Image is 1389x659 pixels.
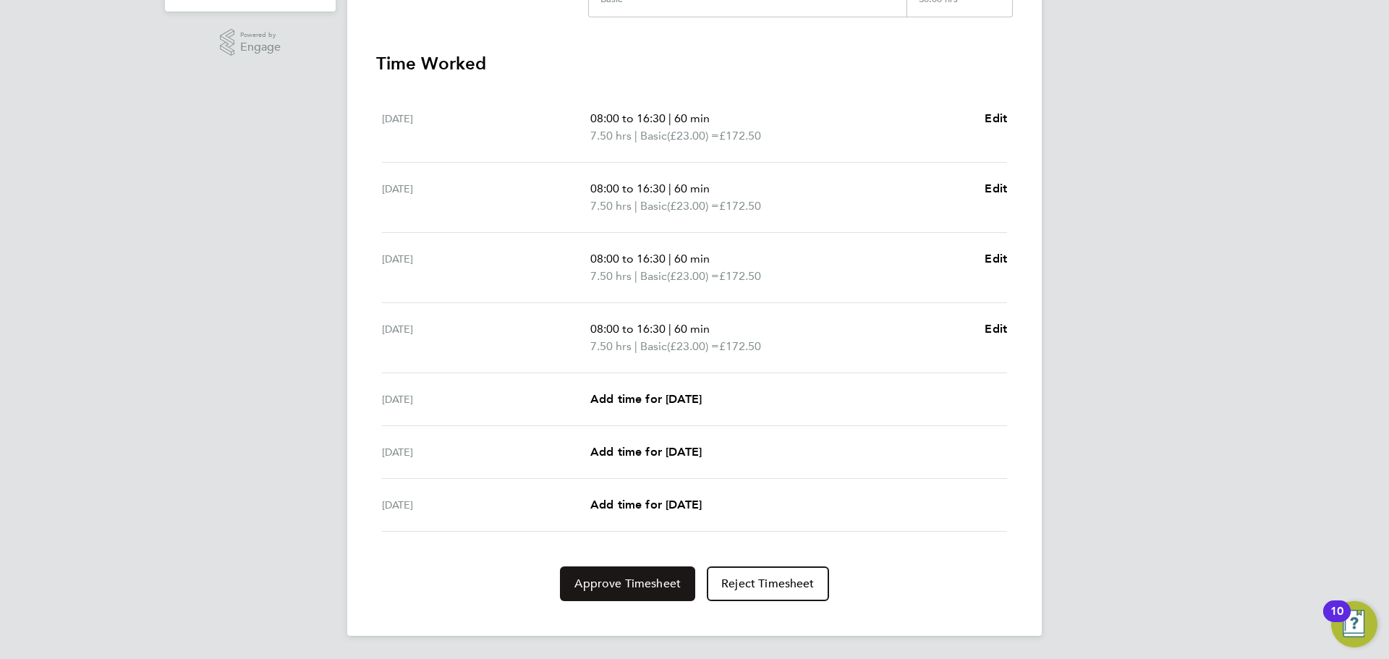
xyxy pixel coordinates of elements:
span: 7.50 hrs [590,339,632,353]
button: Approve Timesheet [560,566,695,601]
span: £172.50 [719,339,761,353]
h3: Time Worked [376,52,1013,75]
a: Add time for [DATE] [590,443,702,461]
div: [DATE] [382,110,590,145]
span: 60 min [674,322,710,336]
div: [DATE] [382,391,590,408]
div: [DATE] [382,320,590,355]
span: 08:00 to 16:30 [590,111,666,125]
a: Powered byEngage [220,29,281,56]
span: | [634,339,637,353]
span: Basic [640,127,667,145]
span: 7.50 hrs [590,269,632,283]
span: (£23.00) = [667,199,719,213]
span: 08:00 to 16:30 [590,322,666,336]
span: | [668,252,671,265]
span: Engage [240,41,281,54]
span: Basic [640,338,667,355]
span: | [634,199,637,213]
span: 60 min [674,182,710,195]
span: £172.50 [719,269,761,283]
button: Open Resource Center, 10 new notifications [1331,601,1377,647]
span: Add time for [DATE] [590,445,702,459]
div: [DATE] [382,180,590,215]
button: Reject Timesheet [707,566,829,601]
span: 7.50 hrs [590,129,632,143]
span: 08:00 to 16:30 [590,252,666,265]
span: Basic [640,268,667,285]
span: 08:00 to 16:30 [590,182,666,195]
span: 60 min [674,111,710,125]
div: 10 [1330,611,1343,630]
span: Powered by [240,29,281,41]
span: Edit [985,182,1007,195]
a: Edit [985,320,1007,338]
span: | [668,322,671,336]
span: Add time for [DATE] [590,498,702,511]
span: 60 min [674,252,710,265]
span: | [668,111,671,125]
span: Add time for [DATE] [590,392,702,406]
span: Edit [985,111,1007,125]
span: (£23.00) = [667,339,719,353]
span: £172.50 [719,199,761,213]
span: £172.50 [719,129,761,143]
span: | [668,182,671,195]
a: Edit [985,110,1007,127]
div: [DATE] [382,443,590,461]
span: Approve Timesheet [574,577,681,591]
span: (£23.00) = [667,269,719,283]
span: Edit [985,252,1007,265]
span: Basic [640,197,667,215]
a: Edit [985,250,1007,268]
div: [DATE] [382,250,590,285]
a: Add time for [DATE] [590,391,702,408]
span: 7.50 hrs [590,199,632,213]
a: Edit [985,180,1007,197]
span: Edit [985,322,1007,336]
span: (£23.00) = [667,129,719,143]
div: [DATE] [382,496,590,514]
span: | [634,269,637,283]
span: Reject Timesheet [721,577,815,591]
a: Add time for [DATE] [590,496,702,514]
span: | [634,129,637,143]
